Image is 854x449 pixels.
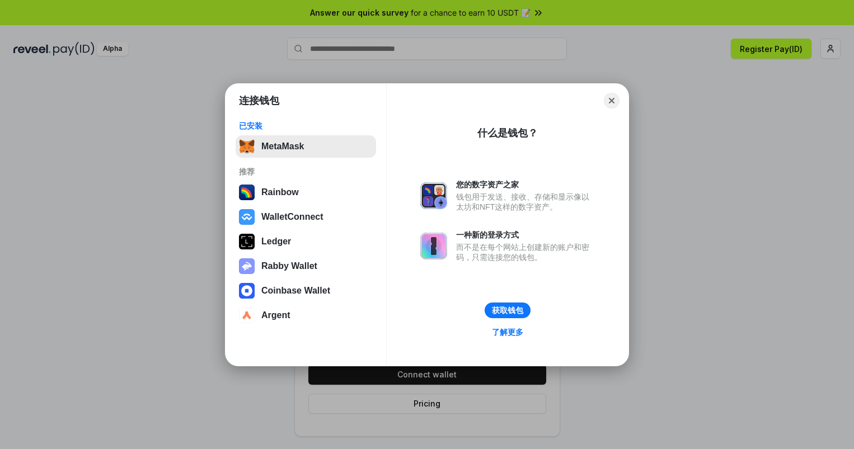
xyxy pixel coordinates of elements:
img: svg+xml,%3Csvg%20width%3D%22120%22%20height%3D%22120%22%20viewBox%3D%220%200%20120%20120%22%20fil... [239,185,255,200]
div: 钱包用于发送、接收、存储和显示像以太坊和NFT这样的数字资产。 [456,192,595,212]
div: 获取钱包 [492,305,523,315]
button: Coinbase Wallet [236,280,376,302]
button: WalletConnect [236,206,376,228]
h1: 连接钱包 [239,94,279,107]
img: svg+xml,%3Csvg%20xmlns%3D%22http%3A%2F%2Fwww.w3.org%2F2000%2Fsvg%22%20fill%3D%22none%22%20viewBox... [239,258,255,274]
div: WalletConnect [261,212,323,222]
div: Ledger [261,237,291,247]
button: MetaMask [236,135,376,158]
img: svg+xml,%3Csvg%20width%3D%2228%22%20height%3D%2228%22%20viewBox%3D%220%200%2028%2028%22%20fill%3D... [239,308,255,323]
a: 了解更多 [485,325,530,339]
div: Argent [261,310,290,320]
div: 您的数字资产之家 [456,179,595,190]
div: 什么是钱包？ [477,126,538,140]
div: 了解更多 [492,327,523,337]
div: Rainbow [261,187,299,197]
img: svg+xml,%3Csvg%20fill%3D%22none%22%20height%3D%2233%22%20viewBox%3D%220%200%2035%2033%22%20width%... [239,139,255,154]
img: svg+xml,%3Csvg%20xmlns%3D%22http%3A%2F%2Fwww.w3.org%2F2000%2Fsvg%22%20fill%3D%22none%22%20viewBox... [420,233,447,259]
div: 而不是在每个网站上创建新的账户和密码，只需连接您的钱包。 [456,242,595,262]
button: Argent [236,304,376,327]
img: svg+xml,%3Csvg%20width%3D%2228%22%20height%3D%2228%22%20viewBox%3D%220%200%2028%2028%22%20fill%3D... [239,283,255,299]
div: MetaMask [261,141,304,152]
button: Rabby Wallet [236,255,376,277]
div: 推荐 [239,167,373,177]
img: svg+xml,%3Csvg%20xmlns%3D%22http%3A%2F%2Fwww.w3.org%2F2000%2Fsvg%22%20fill%3D%22none%22%20viewBox... [420,182,447,209]
button: Rainbow [236,181,376,204]
div: 一种新的登录方式 [456,230,595,240]
div: 已安装 [239,121,373,131]
button: 获取钱包 [485,303,531,318]
img: svg+xml,%3Csvg%20xmlns%3D%22http%3A%2F%2Fwww.w3.org%2F2000%2Fsvg%22%20width%3D%2228%22%20height%3... [239,234,255,249]
div: Rabby Wallet [261,261,317,271]
button: Close [604,93,620,108]
button: Ledger [236,230,376,253]
img: svg+xml,%3Csvg%20width%3D%2228%22%20height%3D%2228%22%20viewBox%3D%220%200%2028%2028%22%20fill%3D... [239,209,255,225]
div: Coinbase Wallet [261,286,330,296]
